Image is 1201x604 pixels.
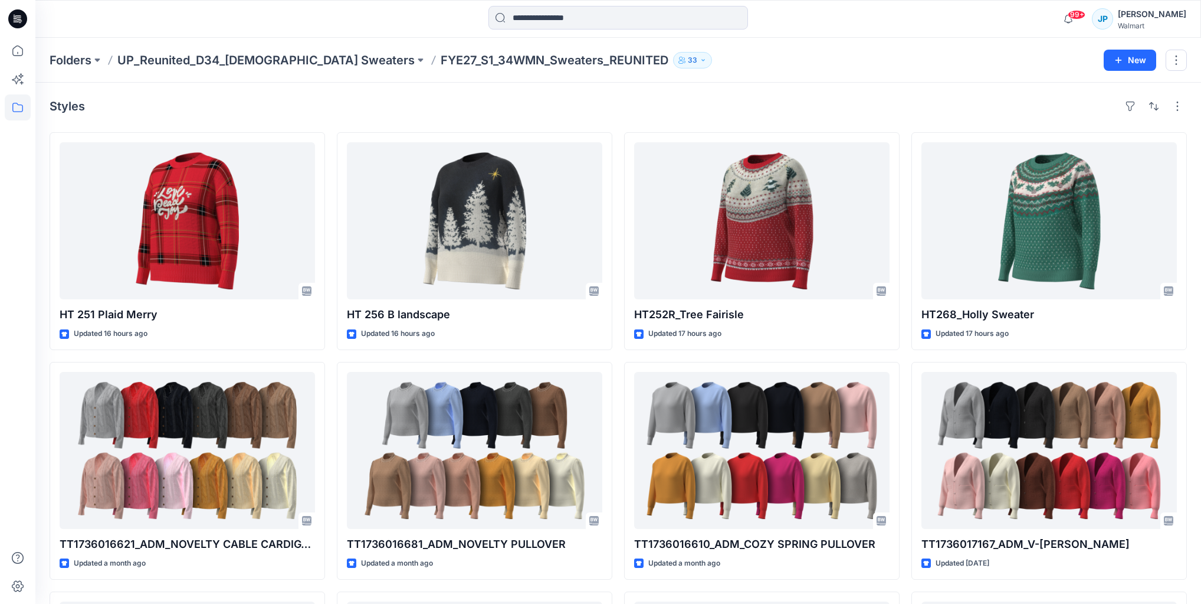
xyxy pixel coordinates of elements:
h4: Styles [50,99,85,113]
a: TT1736017167_ADM_V-NK CARDI [921,372,1177,529]
p: Updated [DATE] [936,557,989,570]
p: Updated 16 hours ago [361,328,435,340]
p: HT 251 Plaid Merry [60,306,315,323]
p: HT252R_Tree Fairisle [634,306,890,323]
p: TT1736017167_ADM_V-[PERSON_NAME] [921,536,1177,553]
a: TT1736016621_ADM_NOVELTY CABLE CARDIGAN [60,372,315,529]
a: HT 251 Plaid Merry [60,142,315,299]
p: HT 256 B landscape [347,306,602,323]
div: [PERSON_NAME] [1118,7,1186,21]
p: TT1736016610_ADM_COZY SPRING PULLOVER [634,536,890,553]
p: TT1736016621_ADM_NOVELTY CABLE CARDIGAN [60,536,315,553]
a: TT1736016681_ADM_NOVELTY PULLOVER [347,372,602,529]
a: TT1736016610_ADM_COZY SPRING PULLOVER [634,372,890,529]
a: HT268_Holly Sweater [921,142,1177,299]
a: HT 256 B landscape [347,142,602,299]
p: 33 [688,54,697,67]
div: JP [1092,8,1113,30]
p: Updated 16 hours ago [74,328,147,340]
p: Updated 17 hours ago [936,328,1009,340]
button: 33 [673,52,712,68]
div: Walmart [1118,21,1186,30]
button: New [1104,50,1156,71]
p: FYE27_S1_34WMN_Sweaters_REUNITED [441,52,668,68]
p: Updated a month ago [361,557,433,570]
p: TT1736016681_ADM_NOVELTY PULLOVER [347,536,602,553]
a: HT252R_Tree Fairisle [634,142,890,299]
p: HT268_Holly Sweater [921,306,1177,323]
p: Updated 17 hours ago [648,328,721,340]
a: UP_Reunited_D34_[DEMOGRAPHIC_DATA] Sweaters [117,52,415,68]
span: 99+ [1068,10,1085,19]
p: Updated a month ago [74,557,146,570]
a: Folders [50,52,91,68]
p: Updated a month ago [648,557,720,570]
